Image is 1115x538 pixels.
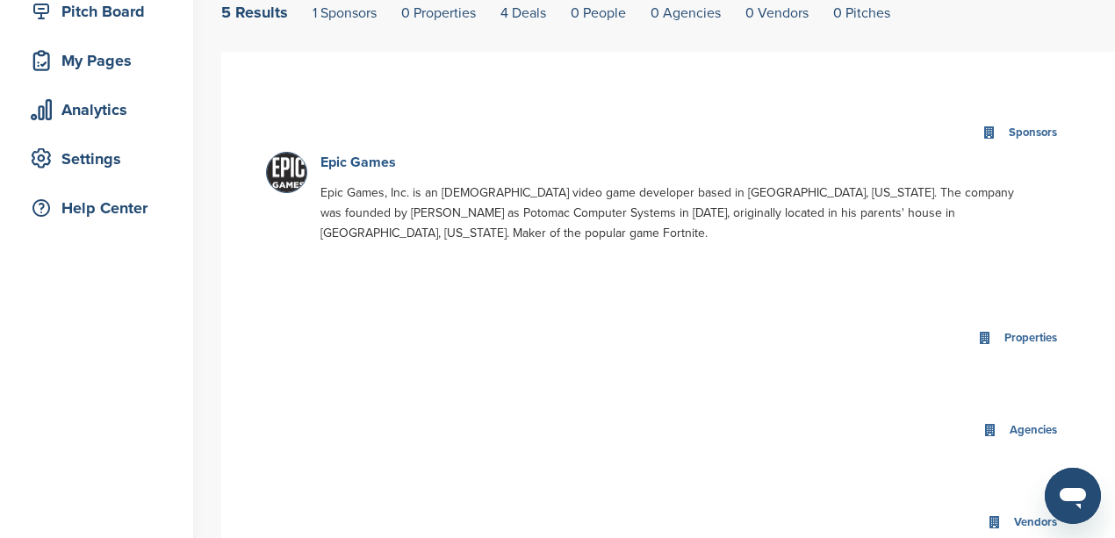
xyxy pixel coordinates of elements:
a: Help Center [18,188,176,228]
div: Analytics [26,94,176,126]
a: 1 Sponsors [313,4,377,22]
a: My Pages [18,40,176,81]
a: 0 Vendors [745,4,809,22]
div: Vendors [1010,513,1061,533]
div: My Pages [26,45,176,76]
p: Epic Games, Inc. is an [DEMOGRAPHIC_DATA] video game developer based in [GEOGRAPHIC_DATA], [US_ST... [320,183,1026,243]
a: Analytics [18,90,176,130]
a: 0 People [571,4,626,22]
a: 4 Deals [500,4,546,22]
div: 5 Results [221,4,288,20]
a: 0 Agencies [651,4,721,22]
a: 0 Pitches [833,4,890,22]
div: Properties [1000,328,1061,348]
img: Screenshot 2018 11 06 at 8.40.46 am [267,153,311,192]
div: Help Center [26,192,176,224]
a: 0 Properties [401,4,476,22]
a: Settings [18,139,176,179]
div: Settings [26,143,176,175]
iframe: Button to launch messaging window [1045,468,1101,524]
div: Agencies [1005,420,1061,441]
div: Sponsors [1004,123,1061,143]
a: Epic Games [320,154,396,171]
